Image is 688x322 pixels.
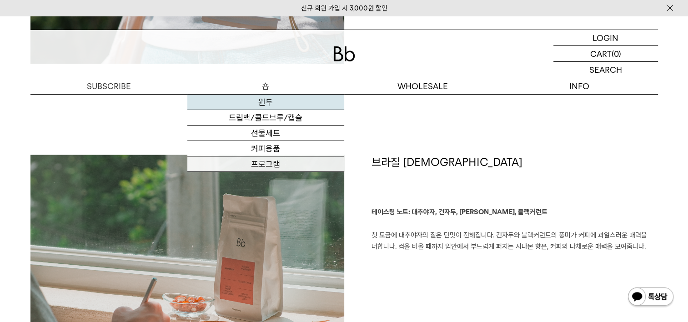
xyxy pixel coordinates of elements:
p: INFO [501,78,658,94]
a: 원두 [187,95,344,110]
b: 테이스팅 노트: 대추야자, 건자두, [PERSON_NAME], 블랙커런트 [372,208,547,216]
a: 커피용품 [187,141,344,156]
img: 로고 [333,46,355,61]
a: LOGIN [553,30,658,46]
p: WHOLESALE [344,78,501,94]
p: SEARCH [589,62,622,78]
img: 카카오톡 채널 1:1 채팅 버튼 [627,287,674,308]
a: 드립백/콜드브루/캡슐 [187,110,344,126]
a: 신규 회원 가입 시 3,000원 할인 [301,4,387,12]
p: (0) [612,46,621,61]
a: CART (0) [553,46,658,62]
a: 선물세트 [187,126,344,141]
p: CART [590,46,612,61]
a: 프로그램 [187,156,344,172]
p: LOGIN [593,30,618,45]
p: 첫 모금에 대추야자의 짙은 단맛이 전해집니다. 건자두와 블랙커런트의 풍미가 커피에 과일스러운 매력을 더합니다. 컵을 비울 때까지 입안에서 부드럽게 퍼지는 시나몬 향은, 커피의... [372,206,658,253]
h1: 브라질 [DEMOGRAPHIC_DATA] [372,155,658,206]
a: 숍 [187,78,344,94]
a: SUBSCRIBE [30,78,187,94]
